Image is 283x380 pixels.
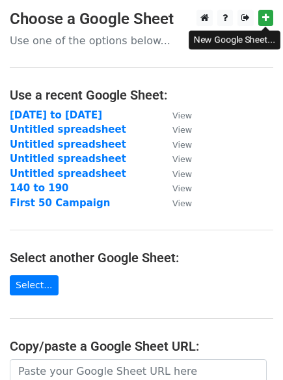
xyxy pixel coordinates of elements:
[10,109,102,121] a: [DATE] to [DATE]
[159,153,192,165] a: View
[172,111,192,120] small: View
[172,183,192,193] small: View
[10,153,126,165] a: Untitled spreadsheet
[10,338,273,354] h4: Copy/paste a Google Sheet URL:
[10,34,273,47] p: Use one of the options below...
[159,182,192,194] a: View
[159,168,192,180] a: View
[172,169,192,179] small: View
[10,250,273,265] h4: Select another Google Sheet:
[10,124,126,135] a: Untitled spreadsheet
[159,109,192,121] a: View
[10,275,59,295] a: Select...
[10,197,110,209] a: First 50 Campaign
[159,139,192,150] a: View
[172,198,192,208] small: View
[159,124,192,135] a: View
[159,197,192,209] a: View
[172,154,192,164] small: View
[10,87,273,103] h4: Use a recent Google Sheet:
[10,139,126,150] a: Untitled spreadsheet
[10,182,69,194] a: 140 to 190
[172,140,192,150] small: View
[189,31,280,49] div: New Google Sheet...
[172,125,192,135] small: View
[10,10,273,29] h3: Choose a Google Sheet
[10,168,126,180] a: Untitled spreadsheet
